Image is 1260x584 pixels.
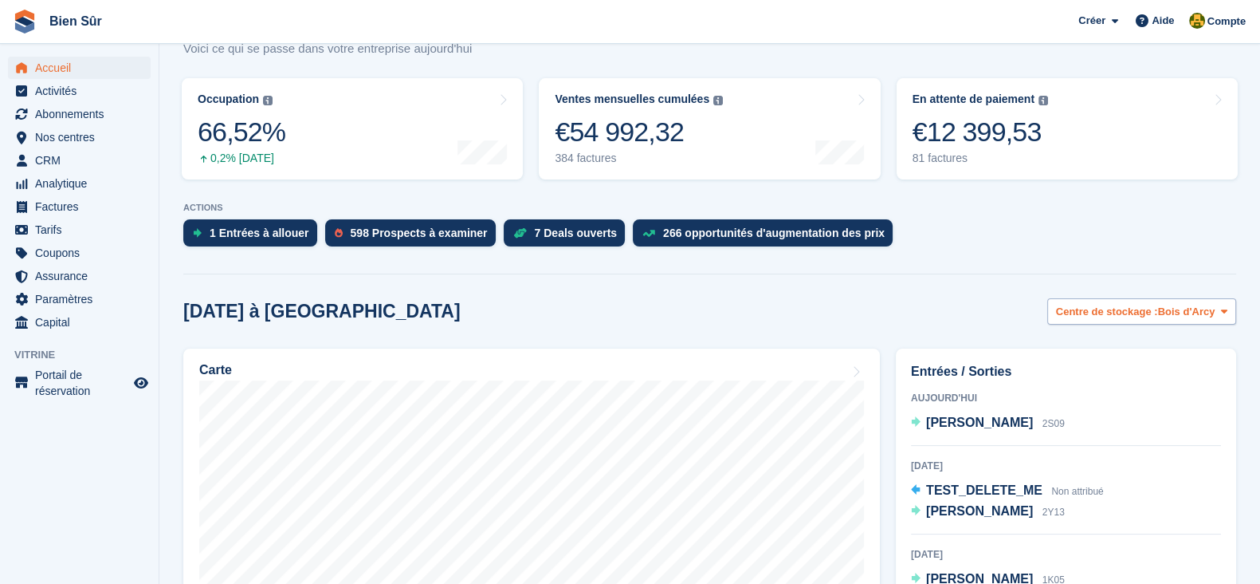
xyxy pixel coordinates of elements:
[35,57,131,79] span: Accueil
[8,126,151,148] a: menu
[911,481,1104,502] a: TEST_DELETE_ME Non attribué
[1078,13,1105,29] span: Créer
[8,242,151,264] a: menu
[210,227,309,239] div: 1 Entrées à allouer
[8,149,151,172] a: menu
[43,8,108,34] a: Bien Sûr
[633,219,901,255] a: 266 opportunités d'augmentation des prix
[8,172,151,195] a: menu
[1042,507,1065,518] span: 2Y13
[913,93,1034,106] div: En attente de paiement
[911,547,1221,562] div: [DATE]
[1042,418,1065,429] span: 2S09
[8,367,151,399] a: menu
[555,116,723,148] div: €54 992,32
[351,227,488,239] div: 598 Prospects à examiner
[8,195,151,218] a: menu
[8,103,151,125] a: menu
[911,502,1065,523] a: [PERSON_NAME] 2Y13
[926,416,1033,429] span: [PERSON_NAME]
[1207,14,1246,30] span: Compte
[193,228,202,238] img: move_ins_to_allocate_icon-fdf77a2bb77ea45bf5b3d319d69a93e2d87916cf1d5bf7949dd705db3b84f3ca.svg
[198,116,285,148] div: 66,52%
[35,367,131,399] span: Portail de réservation
[1152,13,1174,29] span: Aide
[35,80,131,102] span: Activités
[35,149,131,172] span: CRM
[263,96,273,105] img: icon-info-grey-7440780725fd019a000dd9b08b2336e03edf1995a4989e88bcd33f0948082b44.svg
[504,219,634,255] a: 7 Deals ouverts
[8,265,151,287] a: menu
[35,103,131,125] span: Abonnements
[911,413,1065,434] a: [PERSON_NAME] 2S09
[8,80,151,102] a: menu
[35,172,131,195] span: Analytique
[513,227,527,239] img: deal-1b604bf984904fb50ccaf53a9ad4b4a5d6e5aea283cecdc64d6e3604feb123c2.svg
[198,152,285,165] div: 0,2% [DATE]
[35,311,131,333] span: Capital
[183,40,472,58] p: Voici ce qui se passe dans votre entreprise aujourd'hui
[8,311,151,333] a: menu
[911,459,1221,473] div: [DATE]
[642,230,655,237] img: price_increase_opportunities-93ffe204e8149a01c8c9dc8f82e8f89637d9d84a8eef4429ea346261dce0b2c0.svg
[8,219,151,241] a: menu
[539,78,880,180] a: Ventes mensuelles cumulées €54 992,32 384 factures
[183,203,1236,213] p: ACTIONS
[1038,96,1048,105] img: icon-info-grey-7440780725fd019a000dd9b08b2336e03edf1995a4989e88bcd33f0948082b44.svg
[663,227,885,239] div: 266 opportunités d'augmentation des prix
[1051,486,1103,497] span: Non attribué
[325,219,504,255] a: 598 Prospects à examiner
[1047,298,1236,325] button: Centre de stockage : Bois d'Arcy
[335,228,343,238] img: prospect-51fa495bee0391a8d652442698ab0144808aea92771e9ea1ae160a38d050c398.svg
[35,265,131,287] span: Assurance
[897,78,1238,180] a: En attente de paiement €12 399,53 81 factures
[911,362,1221,381] h2: Entrées / Sorties
[8,288,151,310] a: menu
[1056,304,1158,320] span: Centre de stockage :
[713,96,723,105] img: icon-info-grey-7440780725fd019a000dd9b08b2336e03edf1995a4989e88bcd33f0948082b44.svg
[1158,304,1215,320] span: Bois d'Arcy
[199,363,232,377] h2: Carte
[182,78,523,180] a: Occupation 66,52% 0,2% [DATE]
[13,10,37,34] img: stora-icon-8386f47178a22dfd0bd8f6a31ec36ba5ce8667c1dd55bd0f319d3a0aa187defe.svg
[926,504,1033,518] span: [PERSON_NAME]
[911,391,1221,405] div: Aujourd'hui
[8,57,151,79] a: menu
[555,152,723,165] div: 384 factures
[183,219,325,255] a: 1 Entrées à allouer
[183,301,461,322] h2: [DATE] à [GEOGRAPHIC_DATA]
[913,116,1048,148] div: €12 399,53
[926,483,1042,497] span: TEST_DELETE_ME
[35,242,131,264] span: Coupons
[131,373,151,393] a: Boutique d'aperçu
[198,93,259,106] div: Occupation
[35,288,131,310] span: Paramètres
[913,152,1048,165] div: 81 factures
[535,227,618,239] div: 7 Deals ouverts
[14,347,159,363] span: Vitrine
[555,93,709,106] div: Ventes mensuelles cumulées
[35,126,131,148] span: Nos centres
[35,195,131,218] span: Factures
[35,219,131,241] span: Tarifs
[1189,13,1205,29] img: Fatima Kelaaoui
